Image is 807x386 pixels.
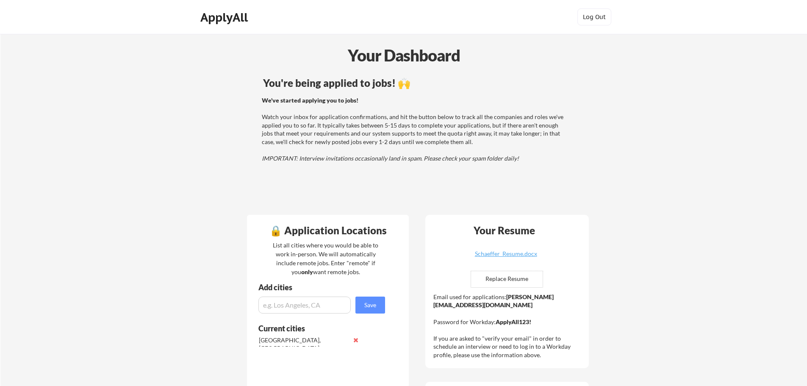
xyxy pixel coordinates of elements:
div: Email used for applications: Password for Workday: If you are asked to "verify your email" in ord... [433,293,583,359]
button: Log Out [577,8,611,25]
button: Save [355,297,385,314]
strong: only [301,268,313,275]
div: Schaeffer_Resume.docx [455,251,556,257]
div: [GEOGRAPHIC_DATA], [GEOGRAPHIC_DATA] [259,336,348,353]
div: Watch your inbox for application confirmations, and hit the button below to track all the compani... [262,96,567,163]
div: Your Dashboard [1,43,807,67]
div: Add cities [258,283,387,291]
a: Schaeffer_Resume.docx [455,251,556,264]
div: List all cities where you would be able to work in-person. We will automatically include remote j... [267,241,384,276]
div: 🔒 Application Locations [249,225,407,236]
div: ApplyAll [200,10,250,25]
strong: [PERSON_NAME][EMAIL_ADDRESS][DOMAIN_NAME] [433,293,554,309]
div: Current cities [258,325,376,332]
strong: We've started applying you to jobs! [262,97,358,104]
div: You're being applied to jobs! 🙌 [263,78,569,88]
div: Your Resume [462,225,546,236]
em: IMPORTANT: Interview invitations occasionally land in spam. Please check your spam folder daily! [262,155,519,162]
strong: ApplyAll123! [496,318,531,325]
input: e.g. Los Angeles, CA [258,297,351,314]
